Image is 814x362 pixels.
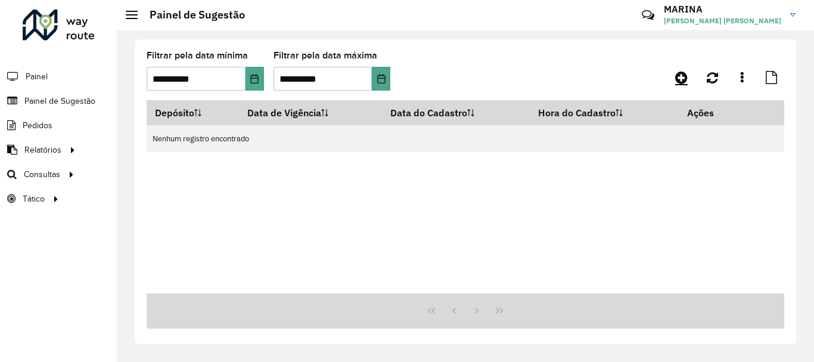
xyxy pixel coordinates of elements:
[147,100,239,125] th: Depósito
[23,119,52,132] span: Pedidos
[24,95,95,107] span: Painel de Sugestão
[372,67,390,91] button: Choose Date
[679,100,750,125] th: Ações
[26,70,48,83] span: Painel
[664,16,781,26] span: [PERSON_NAME] [PERSON_NAME]
[246,67,264,91] button: Choose Date
[147,48,248,63] label: Filtrar pela data mínima
[23,193,45,205] span: Tático
[664,4,781,15] h3: MARINA
[147,125,784,152] td: Nenhum registro encontrado
[383,100,530,125] th: Data do Cadastro
[635,2,661,28] a: Contato Rápido
[138,8,245,21] h2: Painel de Sugestão
[24,168,60,181] span: Consultas
[274,48,377,63] label: Filtrar pela data máxima
[530,100,679,125] th: Hora do Cadastro
[239,100,383,125] th: Data de Vigência
[24,144,61,156] span: Relatórios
